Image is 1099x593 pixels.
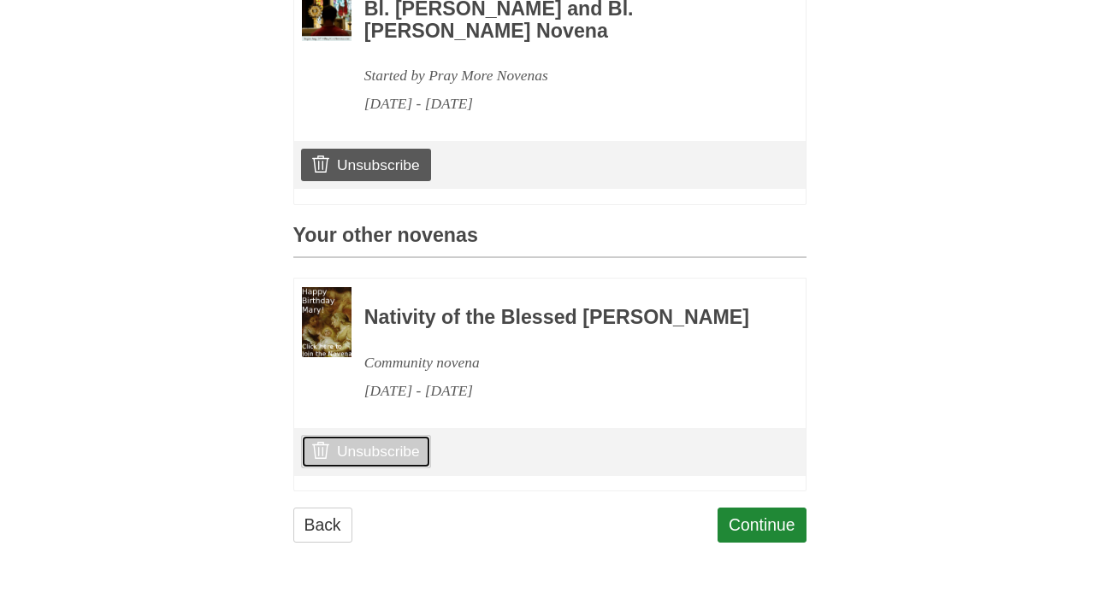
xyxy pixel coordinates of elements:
[301,149,430,181] a: Unsubscribe
[364,307,759,329] h3: Nativity of the Blessed [PERSON_NAME]
[293,508,352,543] a: Back
[364,62,759,90] div: Started by Pray More Novenas
[364,377,759,405] div: [DATE] - [DATE]
[301,435,430,467] a: Unsubscribe
[364,90,759,118] div: [DATE] - [DATE]
[293,225,807,258] h3: Your other novenas
[364,349,759,377] div: Community novena
[718,508,807,543] a: Continue
[302,287,352,357] img: Novena image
